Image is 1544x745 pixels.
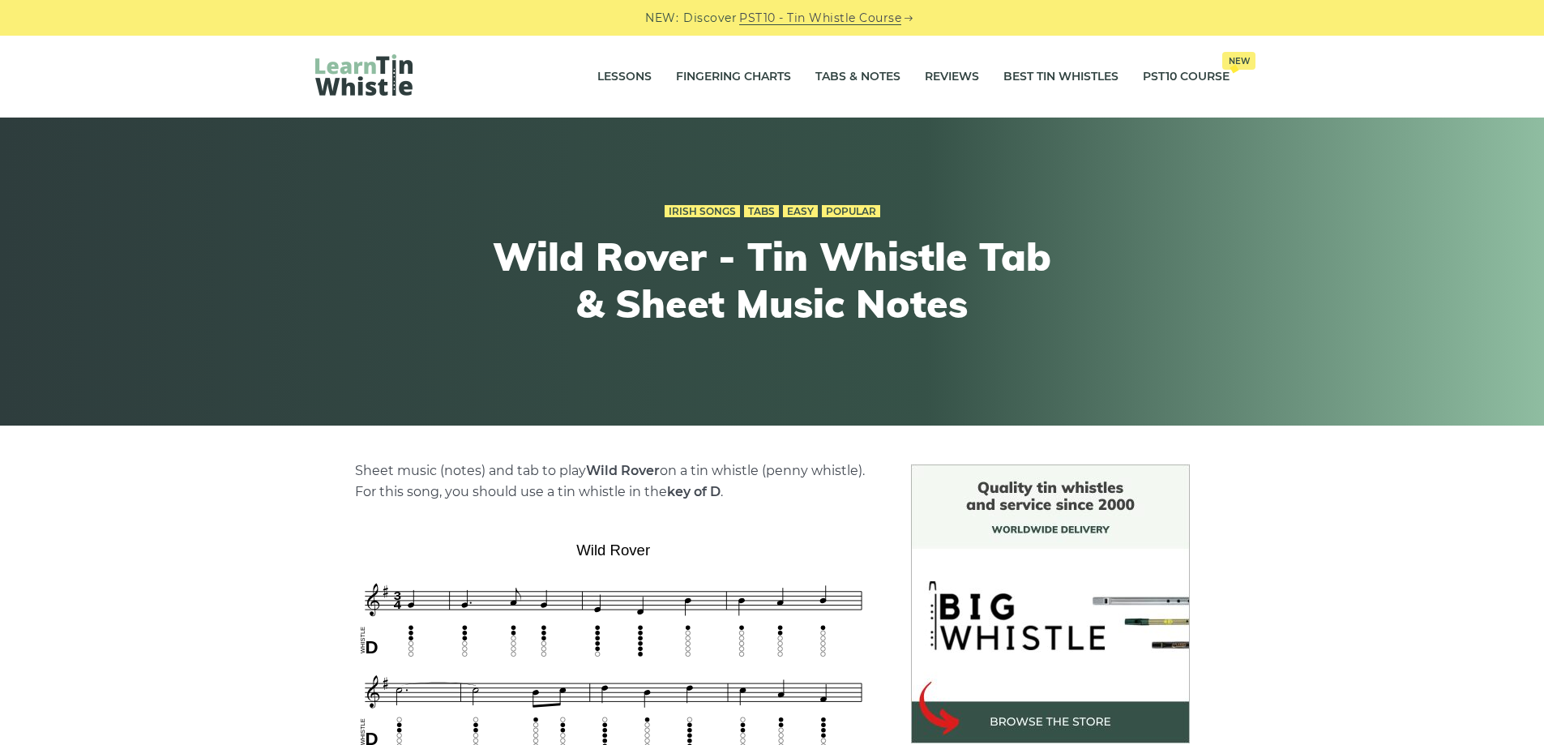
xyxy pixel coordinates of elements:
a: Lessons [597,57,652,97]
a: Tabs [744,205,779,218]
a: Reviews [925,57,979,97]
span: New [1222,52,1255,70]
strong: key of D [667,484,721,499]
a: Popular [822,205,880,218]
strong: Wild Rover [586,463,660,478]
a: Fingering Charts [676,57,791,97]
a: Easy [783,205,818,218]
p: Sheet music (notes) and tab to play on a tin whistle (penny whistle). For this song, you should u... [355,460,872,503]
img: BigWhistle Tin Whistle Store [911,465,1190,743]
a: Tabs & Notes [815,57,900,97]
a: Irish Songs [665,205,740,218]
a: Best Tin Whistles [1003,57,1118,97]
h1: Wild Rover - Tin Whistle Tab & Sheet Music Notes [474,233,1071,327]
a: PST10 CourseNew [1143,57,1230,97]
img: LearnTinWhistle.com [315,54,413,96]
